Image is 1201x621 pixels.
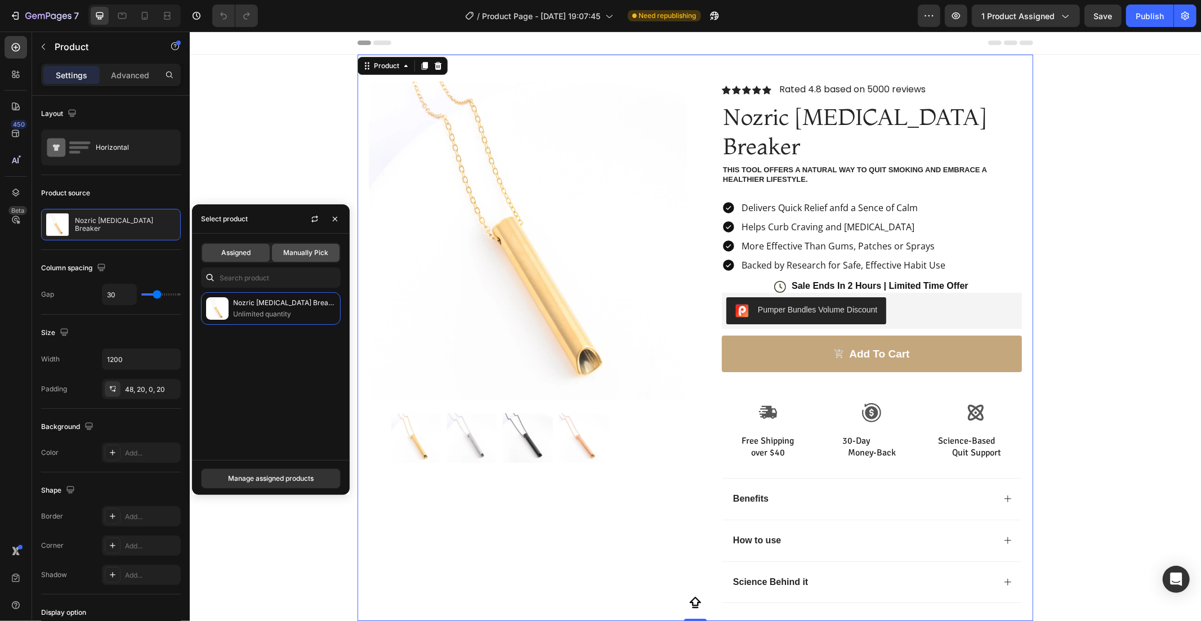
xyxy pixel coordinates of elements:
p: 30-Day Money-Back [637,404,727,427]
div: Pumper Bundles Volume Discount [568,272,687,284]
div: Width [41,354,60,364]
div: Add... [125,570,178,580]
div: Open Intercom Messenger [1163,566,1190,593]
input: Auto [102,284,136,305]
div: Add... [125,448,178,458]
div: Product [182,29,212,39]
p: Product [55,40,150,53]
p: 7 [74,9,79,23]
p: Unlimited quantity [233,309,336,320]
div: Select product [201,214,248,224]
div: Beta [8,206,27,215]
p: More Effective Than Gums, Patches or Sprays [552,208,745,221]
div: Publish [1136,10,1164,22]
p: Helps Curb Craving and [MEDICAL_DATA] [552,189,725,202]
div: Add... [125,541,178,551]
button: Add to cart [532,304,832,341]
input: Search in Settings & Advanced [201,267,341,288]
img: CIumv63twf4CEAE=.png [546,272,559,286]
div: Padding [41,384,67,394]
div: Color [41,448,59,458]
p: How to use [543,503,591,515]
iframe: Design area [190,32,1201,621]
div: Border [41,511,63,521]
p: Nozric [MEDICAL_DATA] Breaker [233,297,336,309]
p: Rated 4.8 based on 5000 reviews [590,50,736,66]
span: / [477,10,480,22]
p: This tool offers a natural way to quit smoking and embrace a healthier lifestyle. [533,134,831,153]
img: product feature img [46,213,69,236]
p: Sale Ends In 2 Hours | Limited Time Offer [602,249,779,261]
span: Product Page - [DATE] 19:07:45 [483,10,601,22]
div: Display option [41,607,86,618]
div: Product source [41,188,90,198]
span: Need republishing [639,11,697,21]
div: Add to cart [659,316,720,330]
p: Science Behind it [543,545,618,557]
button: 1 product assigned [972,5,1080,27]
div: Shape [41,483,77,498]
div: Size [41,325,71,341]
div: Add... [125,512,178,522]
span: Save [1094,11,1113,21]
div: Gap [41,289,54,300]
div: Manage assigned products [228,473,314,484]
button: Pumper Bundles Volume Discount [537,266,697,293]
span: 1 product assigned [981,10,1055,22]
input: Auto [102,349,180,369]
div: Background [41,419,96,435]
p: Settings [56,69,87,81]
span: Manually Pick [283,248,328,258]
div: 450 [11,120,27,129]
div: 48, 20, 0, 20 [125,385,178,395]
p: Advanced [111,69,149,81]
div: Shadow [41,570,67,580]
p: Free Shipping [533,404,623,416]
p: Nozric [MEDICAL_DATA] Breaker [75,217,176,233]
p: Benefits [543,462,579,473]
div: Horizontal [96,135,164,160]
div: Layout [41,106,79,122]
button: Manage assigned products [201,468,341,489]
div: Corner [41,540,64,551]
button: Publish [1126,5,1173,27]
img: collections [206,297,229,320]
p: Backed by Research for Safe, Effective Habit Use [552,227,756,240]
h1: Nozric [MEDICAL_DATA] Breaker [532,70,832,131]
span: Assigned [221,248,251,258]
p: over $40 [533,416,623,427]
div: Undo/Redo [212,5,258,27]
button: Save [1084,5,1122,27]
div: Column spacing [41,261,108,276]
p: Delivers Quick Relief anfd a Sence of Calm [552,169,728,183]
p: Science-Based Quit Support [741,404,831,427]
button: 7 [5,5,84,27]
